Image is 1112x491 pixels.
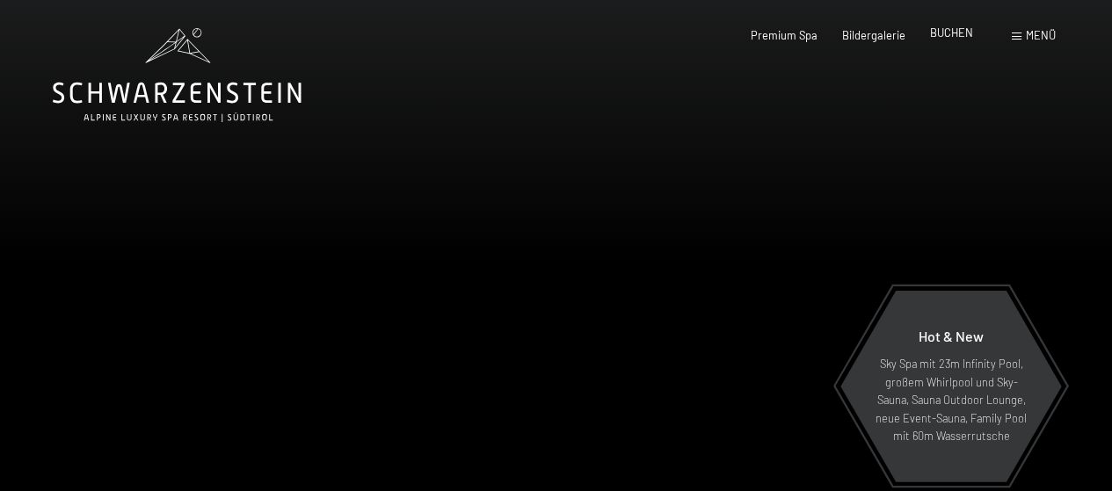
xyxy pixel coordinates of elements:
span: Hot & New [919,328,984,344]
p: Sky Spa mit 23m Infinity Pool, großem Whirlpool und Sky-Sauna, Sauna Outdoor Lounge, neue Event-S... [875,355,1028,444]
span: Menü [1026,28,1056,42]
a: Premium Spa [751,28,818,42]
a: BUCHEN [930,25,973,40]
a: Hot & New Sky Spa mit 23m Infinity Pool, großem Whirlpool und Sky-Sauna, Sauna Outdoor Lounge, ne... [839,290,1063,483]
a: Bildergalerie [842,28,905,42]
